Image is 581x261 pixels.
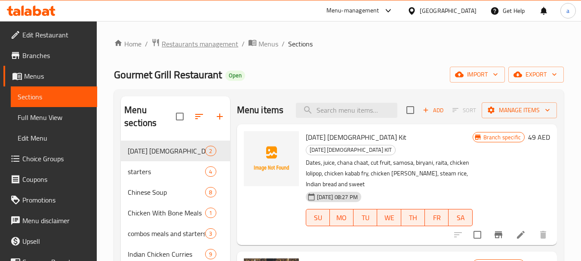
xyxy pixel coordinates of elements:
div: Menu-management [326,6,379,16]
input: search [296,103,397,118]
div: [GEOGRAPHIC_DATA] [420,6,476,15]
span: Add item [419,104,447,117]
span: Indian Chicken Curries [128,249,205,259]
span: a [566,6,569,15]
div: items [205,166,216,177]
span: Sections [18,92,90,102]
a: Restaurants management [151,38,238,49]
span: Menus [258,39,278,49]
span: combos meals and starters [128,228,205,239]
a: Promotions [3,190,97,210]
span: Chinese Soup [128,187,205,197]
a: Menu disclaimer [3,210,97,231]
span: starters [128,166,205,177]
div: items [205,146,216,156]
a: Coupons [3,169,97,190]
span: [DATE] 08:27 PM [314,193,361,201]
span: 8 [206,188,215,197]
a: Menus [3,66,97,86]
span: 2 [206,147,215,155]
button: Manage items [482,102,557,118]
li: / [242,39,245,49]
span: Add [421,105,445,115]
button: MO [330,209,354,226]
a: Menus [248,38,278,49]
div: items [205,249,216,259]
li: / [282,39,285,49]
p: Dates, juice, chana chaat, cut fruit, samosa, biryani, raita, chicken lolipop, chicken kabab fry,... [306,157,473,190]
a: Sections [11,86,97,107]
span: Edit Menu [18,133,90,143]
span: export [515,69,557,80]
div: [DATE] [DEMOGRAPHIC_DATA] KIT2 [121,141,230,161]
a: Choice Groups [3,148,97,169]
span: Chicken With Bone Meals [128,208,205,218]
div: items [205,187,216,197]
button: export [508,67,564,83]
span: FR [428,212,445,224]
a: Full Menu View [11,107,97,128]
span: Full Menu View [18,112,90,123]
span: Upsell [22,236,90,246]
span: Coupons [22,174,90,184]
span: [DATE] [DEMOGRAPHIC_DATA] KIT [306,145,395,155]
a: Home [114,39,141,49]
div: combos meals and starters3 [121,223,230,244]
span: Menu disclaimer [22,215,90,226]
div: items [205,208,216,218]
span: TU [357,212,374,224]
span: Menus [24,71,90,81]
span: TH [405,212,421,224]
h2: Menu items [237,104,284,117]
button: SU [306,209,330,226]
span: Open [225,72,245,79]
button: Branch-specific-item [488,224,509,245]
button: TH [401,209,425,226]
h2: Menu sections [124,104,175,129]
a: Upsell [3,231,97,252]
span: MO [333,212,350,224]
nav: breadcrumb [114,38,564,49]
li: / [145,39,148,49]
span: SU [310,212,326,224]
span: [DATE] [DEMOGRAPHIC_DATA] Kit [306,131,406,144]
span: Gourmet Grill Restaurant [114,65,222,84]
button: WE [377,209,401,226]
span: Manage items [489,105,550,116]
span: Select section [401,101,419,119]
div: RAMADAN IFTAR KIT [128,146,205,156]
a: Branches [3,45,97,66]
span: 4 [206,168,215,176]
div: starters4 [121,161,230,182]
span: 9 [206,250,215,258]
button: delete [533,224,553,245]
a: Edit Menu [11,128,97,148]
button: Add [419,104,447,117]
span: Sort sections [189,106,209,127]
span: Sections [288,39,313,49]
span: [DATE] [DEMOGRAPHIC_DATA] KIT [128,146,205,156]
span: Edit Restaurant [22,30,90,40]
button: import [450,67,505,83]
span: SA [452,212,469,224]
button: SA [449,209,472,226]
div: RAMADAN IFTAR KIT [306,145,396,155]
span: Select all sections [171,107,189,126]
div: Chinese Soup8 [121,182,230,203]
span: Promotions [22,195,90,205]
a: Edit menu item [516,230,526,240]
button: FR [425,209,449,226]
span: Restaurants management [162,39,238,49]
div: Chicken With Bone Meals1 [121,203,230,223]
span: Choice Groups [22,154,90,164]
button: TU [354,209,377,226]
span: WE [381,212,397,224]
span: Branch specific [480,133,524,141]
span: import [457,69,498,80]
img: Ramadan Iftar Kit [244,131,299,186]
